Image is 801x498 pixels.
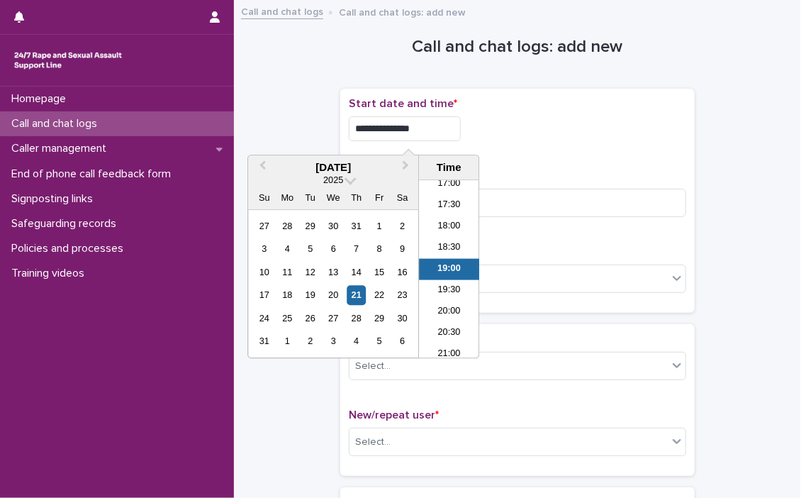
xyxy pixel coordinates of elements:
[340,37,695,57] h1: Call and chat logs: add new
[370,216,389,236] div: Choose Friday, August 1st, 2025
[278,262,297,282] div: Choose Monday, August 11th, 2025
[278,309,297,328] div: Choose Monday, August 25th, 2025
[324,216,343,236] div: Choose Wednesday, July 30th, 2025
[393,332,412,351] div: Choose Saturday, September 6th, 2025
[324,262,343,282] div: Choose Wednesday, August 13th, 2025
[254,240,274,259] div: Choose Sunday, August 3rd, 2025
[370,189,389,208] div: Fr
[349,98,457,109] span: Start date and time
[370,262,389,282] div: Choose Friday, August 15th, 2025
[254,262,274,282] div: Choose Sunday, August 10th, 2025
[253,215,414,353] div: month 2025-08
[323,175,343,186] span: 2025
[254,189,274,208] div: Su
[324,309,343,328] div: Choose Wednesday, August 27th, 2025
[324,286,343,305] div: Choose Wednesday, August 20th, 2025
[6,142,118,155] p: Caller management
[301,216,320,236] div: Choose Tuesday, July 29th, 2025
[254,216,274,236] div: Choose Sunday, July 27th, 2025
[6,267,96,280] p: Training videos
[301,309,320,328] div: Choose Tuesday, August 26th, 2025
[355,359,391,374] div: Select...
[393,286,412,305] div: Choose Saturday, August 23rd, 2025
[6,217,128,231] p: Safeguarding records
[6,242,135,255] p: Policies and processes
[324,332,343,351] div: Choose Wednesday, September 3rd, 2025
[419,280,479,301] li: 19:30
[393,240,412,259] div: Choose Saturday, August 9th, 2025
[324,189,343,208] div: We
[254,309,274,328] div: Choose Sunday, August 24th, 2025
[254,286,274,305] div: Choose Sunday, August 17th, 2025
[422,161,475,174] div: Time
[393,309,412,328] div: Choose Saturday, August 30th, 2025
[349,409,439,421] span: New/repeat user
[248,161,418,174] div: [DATE]
[254,332,274,351] div: Choose Sunday, August 31st, 2025
[419,174,479,195] li: 17:00
[339,4,466,19] p: Call and chat logs: add new
[370,309,389,328] div: Choose Friday, August 29th, 2025
[355,435,391,450] div: Select...
[396,157,418,179] button: Next Month
[419,216,479,238] li: 18:00
[6,167,182,181] p: End of phone call feedback form
[370,286,389,305] div: Choose Friday, August 22nd, 2025
[347,332,366,351] div: Choose Thursday, September 4th, 2025
[370,240,389,259] div: Choose Friday, August 8th, 2025
[278,189,297,208] div: Mo
[419,344,479,365] li: 21:00
[419,301,479,323] li: 20:00
[11,46,125,74] img: rhQMoQhaT3yELyF149Cw
[301,240,320,259] div: Choose Tuesday, August 5th, 2025
[278,286,297,305] div: Choose Monday, August 18th, 2025
[278,332,297,351] div: Choose Monday, September 1st, 2025
[393,189,412,208] div: Sa
[347,286,366,305] div: Choose Thursday, August 21st, 2025
[347,216,366,236] div: Choose Thursday, July 31st, 2025
[6,117,108,131] p: Call and chat logs
[393,262,412,282] div: Choose Saturday, August 16th, 2025
[301,286,320,305] div: Choose Tuesday, August 19th, 2025
[347,262,366,282] div: Choose Thursday, August 14th, 2025
[419,259,479,280] li: 19:00
[324,240,343,259] div: Choose Wednesday, August 6th, 2025
[250,157,272,179] button: Previous Month
[301,332,320,351] div: Choose Tuesday, September 2nd, 2025
[6,192,104,206] p: Signposting links
[347,240,366,259] div: Choose Thursday, August 7th, 2025
[278,240,297,259] div: Choose Monday, August 4th, 2025
[6,92,77,106] p: Homepage
[419,323,479,344] li: 20:30
[241,3,323,19] a: Call and chat logs
[419,195,479,216] li: 17:30
[370,332,389,351] div: Choose Friday, September 5th, 2025
[301,262,320,282] div: Choose Tuesday, August 12th, 2025
[347,189,366,208] div: Th
[393,216,412,236] div: Choose Saturday, August 2nd, 2025
[278,216,297,236] div: Choose Monday, July 28th, 2025
[301,189,320,208] div: Tu
[419,238,479,259] li: 18:30
[347,309,366,328] div: Choose Thursday, August 28th, 2025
